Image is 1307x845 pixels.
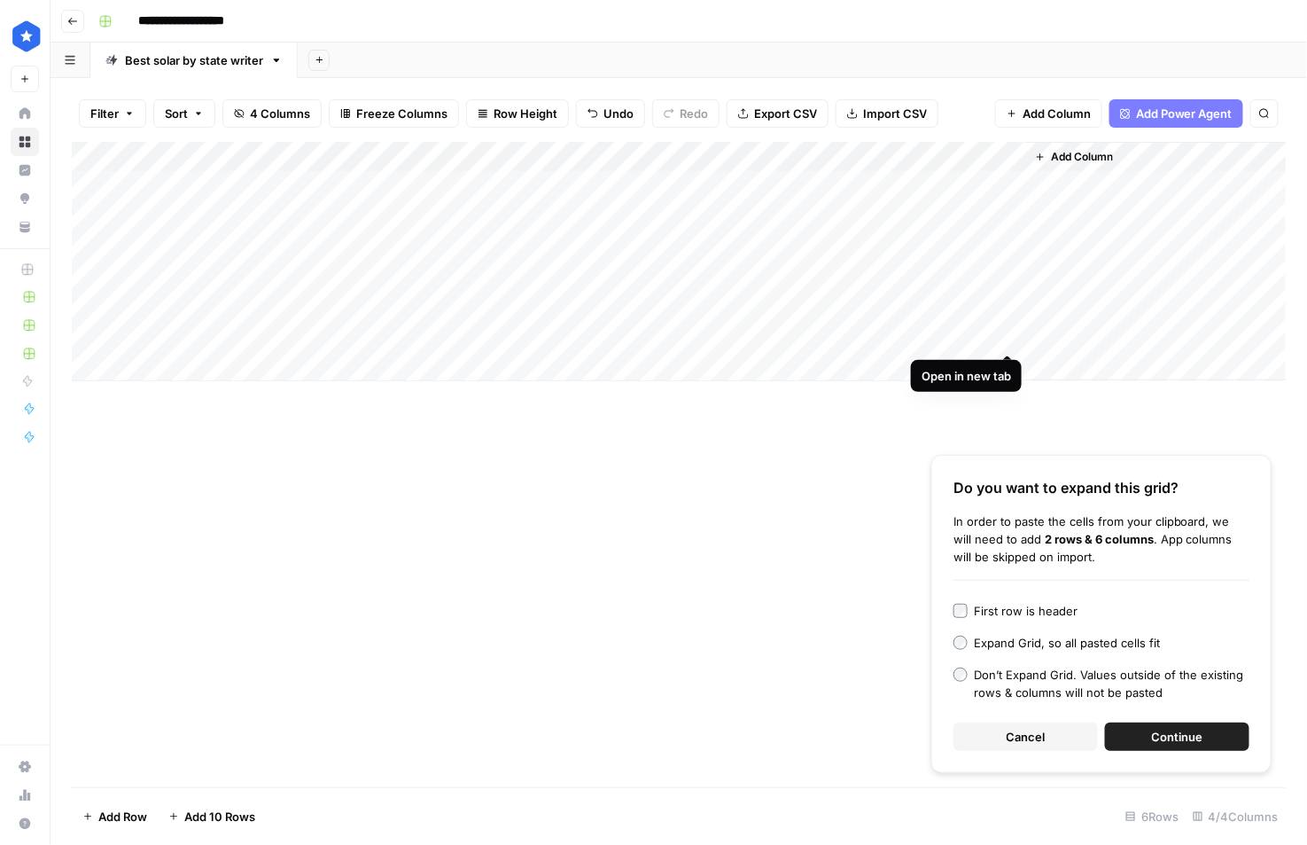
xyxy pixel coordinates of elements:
[184,808,255,825] span: Add 10 Rows
[11,213,39,241] a: Your Data
[153,99,215,128] button: Sort
[1007,728,1046,746] span: Cancel
[11,184,39,213] a: Opportunities
[1045,532,1154,546] b: 2 rows & 6 columns
[603,105,634,122] span: Undo
[1109,99,1243,128] button: Add Power Agent
[975,666,1249,701] div: Don’t Expand Grid. Values outside of the existing rows & columns will not be pasted
[1023,105,1091,122] span: Add Column
[1028,145,1120,168] button: Add Column
[1186,802,1286,831] div: 4/4 Columns
[329,99,459,128] button: Freeze Columns
[1118,802,1186,831] div: 6 Rows
[953,668,968,682] input: Don’t Expand Grid. Values outside of the existing rows & columns will not be pasted
[11,753,39,781] a: Settings
[125,51,263,69] div: Best solar by state writer
[680,105,708,122] span: Redo
[250,105,310,122] span: 4 Columns
[836,99,938,128] button: Import CSV
[11,99,39,128] a: Home
[90,105,119,122] span: Filter
[494,105,557,122] span: Row Height
[922,367,1011,385] div: Open in new tab
[90,43,298,78] a: Best solar by state writer
[652,99,720,128] button: Redo
[466,99,569,128] button: Row Height
[11,810,39,838] button: Help + Support
[1136,105,1233,122] span: Add Power Agent
[727,99,829,128] button: Export CSV
[72,802,158,831] button: Add Row
[1105,723,1249,751] button: Continue
[158,802,266,831] button: Add 10 Rows
[754,105,817,122] span: Export CSV
[79,99,146,128] button: Filter
[576,99,645,128] button: Undo
[953,723,1098,751] button: Cancel
[356,105,447,122] span: Freeze Columns
[11,14,39,59] button: Workspace: ConsumerAffairs
[1051,149,1113,165] span: Add Column
[975,634,1161,652] div: Expand Grid, so all pasted cells fit
[953,604,968,618] input: First row is header
[11,20,43,52] img: ConsumerAffairs Logo
[995,99,1102,128] button: Add Column
[1152,728,1203,746] span: Continue
[975,602,1078,620] div: First row is header
[11,128,39,156] a: Browse
[222,99,322,128] button: 4 Columns
[11,156,39,184] a: Insights
[165,105,188,122] span: Sort
[863,105,927,122] span: Import CSV
[953,636,968,650] input: Expand Grid, so all pasted cells fit
[98,808,147,825] span: Add Row
[11,781,39,810] a: Usage
[953,477,1249,498] div: Do you want to expand this grid?
[953,512,1249,566] div: In order to paste the cells from your clipboard, we will need to add . App columns will be skippe...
